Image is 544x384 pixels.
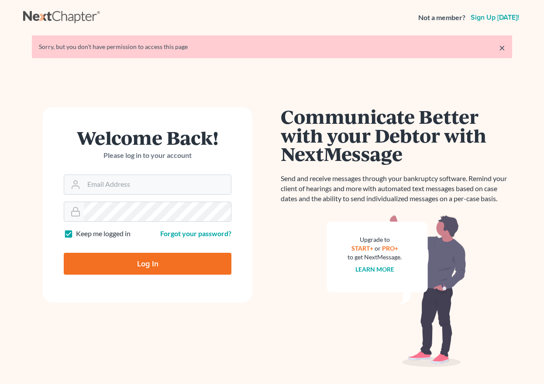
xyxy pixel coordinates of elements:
div: Sorry, but you don't have permission to access this page [39,42,505,51]
strong: Not a member? [418,13,465,23]
p: Send and receive messages through your bankruptcy software. Remind your client of hearings and mo... [281,174,512,204]
h1: Welcome Back! [64,128,231,147]
input: Log In [64,253,231,275]
span: or [375,244,381,252]
img: nextmessage_bg-59042aed3d76b12b5cd301f8e5b87938c9018125f34e5fa2b7a6b67550977c72.svg [327,214,466,367]
a: × [499,42,505,53]
label: Keep me logged in [76,229,131,239]
a: Forgot your password? [160,229,231,237]
p: Please log in to your account [64,150,231,161]
a: START+ [351,244,373,252]
a: Sign up [DATE]! [469,14,521,21]
h1: Communicate Better with your Debtor with NextMessage [281,107,512,163]
a: PRO+ [382,244,398,252]
input: Email Address [84,175,231,194]
a: Learn more [355,265,394,273]
div: to get NextMessage. [348,253,402,262]
div: Upgrade to [348,235,402,244]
